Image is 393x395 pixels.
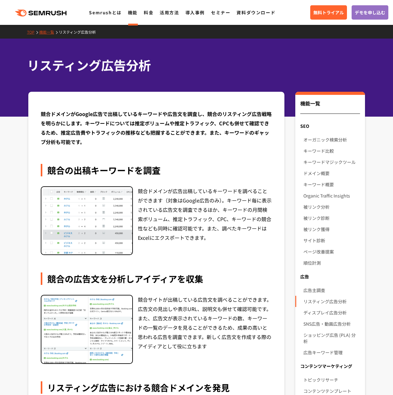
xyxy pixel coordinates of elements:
[185,9,205,16] a: 導入事例
[138,186,272,255] div: 競合ドメインが広告出稿しているキーワードを調べることができます（対象はGoogle広告のみ）。キーワード毎に表示されている広告文を調査できるほか、キーワードの月間検索ボリューム、推定トラフィック...
[303,168,360,179] a: ドメイン概要
[303,212,360,224] a: 被リンク診断
[295,360,365,372] div: コンテンツマーケティング
[41,164,272,176] div: 競合の出稿キーワードを調査
[300,100,360,114] div: 機能一覧
[303,296,360,307] a: リスティング広告分析
[303,329,360,347] a: ショッピング広告 (PLA) 分析
[160,9,179,16] a: 活用方法
[89,9,121,16] a: Semrushとは
[144,9,153,16] a: 料金
[303,318,360,329] a: SNS広告・動画広告分析
[303,156,360,168] a: キーワードマジックツール
[39,29,59,35] a: 機能一覧
[303,235,360,246] a: サイト診断
[41,381,272,394] div: リスティング広告における競合ドメインを発見
[41,272,272,285] div: 競合の広告文を分析しアイディアを収集
[295,271,365,282] div: 広告
[138,295,272,364] div: 競合サイトが出稿している広告文を調べることができます。広告文の見出しや表示URL、説明文も併せて確認可能です。また、広告文が表示されているキーワードの数、キーワードの一覧のデータを見ることができ...
[236,9,275,16] a: 資料ダウンロード
[27,29,39,35] a: TOP
[27,56,360,74] h1: リスティング広告分析
[303,190,360,201] a: Organic Traffic Insights
[310,5,347,20] a: 無料トライアル
[41,295,132,363] img: リスティング広告分析 広告コピー
[303,307,360,318] a: ディスプレイ広告分析
[355,9,385,16] span: デモを申し込む
[303,224,360,235] a: 被リンク獲得
[303,145,360,156] a: キーワード比較
[303,201,360,212] a: 被リンク分析
[303,179,360,190] a: キーワード概要
[303,134,360,145] a: オーガニック検索分析
[211,9,230,16] a: セミナー
[303,257,360,268] a: 順位計測
[295,120,365,132] div: SEO
[303,347,360,358] a: 広告キーワード管理
[303,285,360,296] a: 広告主調査
[352,5,388,20] a: デモを申し込む
[59,29,101,35] a: リスティング広告分析
[128,9,138,16] a: 機能
[303,246,360,257] a: ページ改善提案
[41,187,132,255] img: リスティング広告分析 キーワード
[303,374,360,385] a: トピックリサーチ
[313,9,344,16] span: 無料トライアル
[41,109,272,146] div: 競合ドメインがGoogle広告で出稿しているキーワードや広告文を調査し、競合のリスティング広告戦略を明らかにします。キーワードについては推定ボリュームや推定トラフィック、CPCも併せて確認できる...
